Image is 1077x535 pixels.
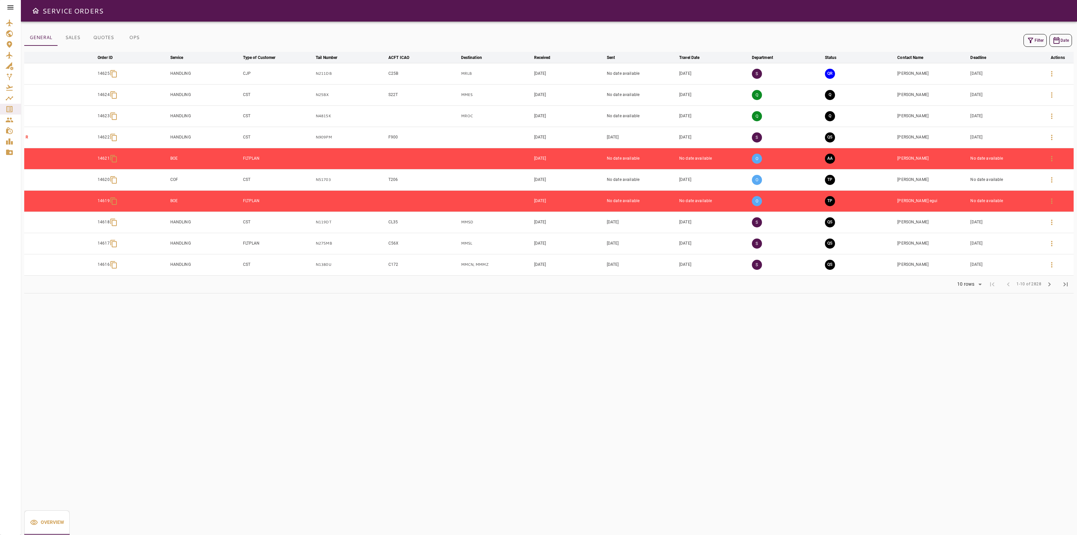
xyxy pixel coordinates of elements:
[605,212,678,233] td: [DATE]
[1044,172,1060,188] button: Details
[1044,108,1060,124] button: Details
[825,196,835,206] button: TRIP PREPARATION
[825,132,835,143] button: QUOTE SENT
[42,5,103,16] h6: SERVICE ORDERS
[1062,280,1070,288] span: last_page
[1057,276,1074,292] span: Last Page
[169,190,242,212] td: BOE
[533,190,605,212] td: [DATE]
[169,212,242,233] td: HANDLING
[98,156,110,161] p: 14621
[825,217,835,227] button: QUOTE SENT
[896,63,969,84] td: [PERSON_NAME]
[1044,257,1060,273] button: Details
[242,233,315,254] td: FLTPLAN
[678,148,751,169] td: No date available
[24,510,70,535] div: basic tabs example
[461,262,531,267] p: MMCN, MMMZ
[956,281,976,287] div: 10 rows
[896,233,969,254] td: [PERSON_NAME]
[533,212,605,233] td: [DATE]
[242,148,315,169] td: FLTPLAN
[98,219,110,225] p: 14618
[169,84,242,105] td: HANDLING
[825,154,835,164] button: AWAITING ASSIGNMENT
[896,148,969,169] td: [PERSON_NAME]
[678,63,751,84] td: [DATE]
[387,63,459,84] td: C25B
[825,175,835,185] button: TRIP PREPARATION
[1044,214,1060,230] button: Details
[387,169,459,190] td: T206
[1044,235,1060,252] button: Details
[896,169,969,190] td: [PERSON_NAME]
[678,254,751,275] td: [DATE]
[169,127,242,148] td: HANDLING
[169,169,242,190] td: COF
[896,105,969,127] td: [PERSON_NAME]
[607,54,624,62] span: Sent
[26,134,95,140] p: R
[605,63,678,84] td: No date available
[1044,87,1060,103] button: Details
[242,169,315,190] td: CST
[29,4,42,18] button: Open drawer
[316,71,386,76] p: N211DB
[678,190,751,212] td: No date available
[605,127,678,148] td: [DATE]
[533,84,605,105] td: [DATE]
[752,154,762,164] p: O
[752,217,762,227] p: S
[752,175,762,185] p: O
[969,105,1042,127] td: [DATE]
[897,54,923,62] div: Contact Name
[607,54,615,62] div: Sent
[461,71,531,76] p: MRLB
[24,30,149,46] div: basic tabs example
[534,54,559,62] span: Received
[825,69,835,79] button: QUOTE REQUESTED
[605,169,678,190] td: No date available
[98,177,110,183] p: 14620
[170,54,183,62] div: Service
[897,54,932,62] span: Contact Name
[1044,151,1060,167] button: Details
[242,212,315,233] td: CST
[461,113,531,119] p: MROC
[387,127,459,148] td: F900
[119,30,149,46] button: OPS
[1044,129,1060,146] button: Details
[678,169,751,190] td: [DATE]
[388,54,418,62] span: ACFT ICAO
[169,254,242,275] td: HANDLING
[461,54,482,62] div: Destination
[1044,66,1060,82] button: Details
[242,63,315,84] td: CJP
[242,254,315,275] td: CST
[169,233,242,254] td: HANDLING
[461,219,531,225] p: MMSD
[969,84,1042,105] td: [DATE]
[98,54,121,62] span: Order ID
[825,90,835,100] button: QUOTING
[316,54,346,62] span: Tail Number
[605,105,678,127] td: No date available
[679,54,699,62] div: Travel Date
[461,241,531,246] p: MMSL
[98,134,110,140] p: 14622
[825,111,835,121] button: QUOTING
[533,169,605,190] td: [DATE]
[316,177,386,183] p: N51703
[58,30,88,46] button: SALES
[169,63,242,84] td: HANDLING
[825,239,835,249] button: QUOTE SENT
[896,190,969,212] td: [PERSON_NAME] egui
[316,54,337,62] div: Tail Number
[98,92,110,98] p: 14624
[387,212,459,233] td: CL35
[316,134,386,140] p: N909PM
[98,113,110,119] p: 14623
[605,254,678,275] td: [DATE]
[752,69,762,79] p: S
[98,241,110,246] p: 14617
